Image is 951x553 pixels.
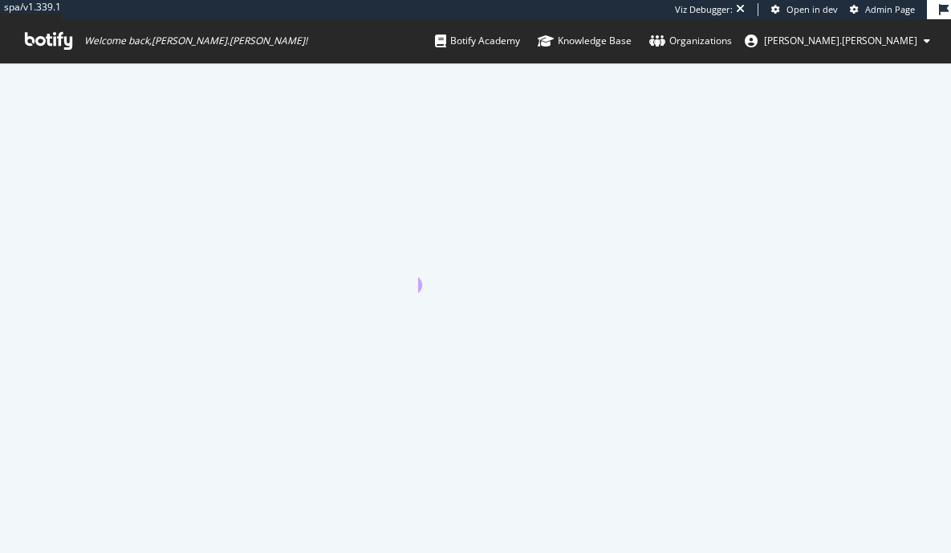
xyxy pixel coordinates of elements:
[675,3,733,16] div: Viz Debugger:
[732,28,943,54] button: [PERSON_NAME].[PERSON_NAME]
[435,33,520,49] div: Botify Academy
[764,34,917,47] span: jeffrey.louella
[649,19,732,63] a: Organizations
[850,3,915,16] a: Admin Page
[84,35,307,47] span: Welcome back, [PERSON_NAME].[PERSON_NAME] !
[771,3,838,16] a: Open in dev
[649,33,732,49] div: Organizations
[786,3,838,15] span: Open in dev
[865,3,915,15] span: Admin Page
[435,19,520,63] a: Botify Academy
[538,19,632,63] a: Knowledge Base
[538,33,632,49] div: Knowledge Base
